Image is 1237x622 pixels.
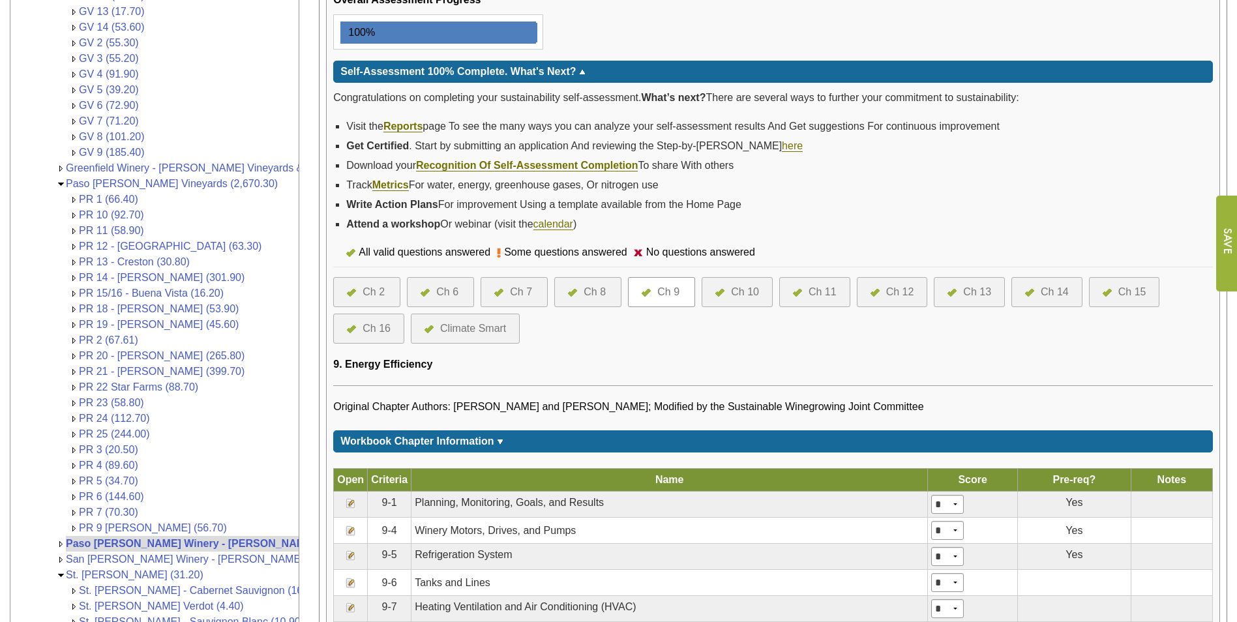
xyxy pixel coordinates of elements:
[533,218,573,230] a: calendar
[79,115,139,126] a: GV 7 (71.20)
[1131,469,1212,492] th: Notes
[79,22,145,33] a: GV 14 (53.60)
[79,460,138,471] a: PR 4 (89.60)
[1018,469,1131,492] th: Pre-req?
[79,475,138,486] a: PR 5 (34.70)
[79,303,239,314] a: PR 18 - [PERSON_NAME] (53.90)
[425,325,434,333] img: icon-all-questions-answered.png
[66,162,397,173] a: Greenfield Winery - [PERSON_NAME] Vineyards & Wines (729,010.00)
[79,6,145,17] a: GV 13 (17.70)
[421,289,430,297] img: icon-all-questions-answered.png
[346,117,1213,136] li: Visit the page To see the many ways you can analyze your self-assessment results And Get suggesti...
[871,289,880,297] img: icon-all-questions-answered.png
[346,156,1213,175] li: Download your To share With others
[79,491,144,502] a: PR 6 (144.60)
[66,178,278,189] a: Paso [PERSON_NAME] Vineyards (2,670.30)
[347,284,387,300] a: Ch 2
[411,570,928,596] td: Tanks and Lines
[79,256,190,267] a: PR 13 - Creston (30.80)
[79,194,138,205] a: PR 1 (66.40)
[79,334,138,346] a: PR 2 (67.61)
[421,284,460,300] a: Ch 6
[79,288,224,299] a: PR 15/16 - Buena Vista (16.20)
[340,66,576,77] span: Self-Assessment 100% Complete. What's Next?
[782,140,803,152] a: here
[79,209,144,220] a: PR 10 (92.70)
[333,61,1213,83] div: Click for more or less content
[1103,284,1146,300] a: Ch 15
[368,469,411,492] th: Criteria
[641,92,706,103] strong: What’s next?
[79,522,227,533] a: PR 9 [PERSON_NAME] (56.70)
[947,289,957,297] img: icon-all-questions-answered.png
[56,179,66,189] img: Collapse Paso Robles Vineyards (2,670.30)
[425,321,506,336] a: Climate Smart
[440,321,506,336] div: Climate Smart
[1018,544,1131,570] td: Yes
[1018,518,1131,544] td: Yes
[355,244,497,260] div: All valid questions answered
[501,244,634,260] div: Some questions answered
[947,284,991,300] a: Ch 13
[368,596,411,622] td: 9-7
[497,439,503,444] img: sort_arrow_down.gif
[963,284,991,300] div: Ch 13
[411,469,928,492] th: Name
[579,70,586,74] img: sort_arrow_up.gif
[79,428,150,439] a: PR 25 (244.00)
[372,179,409,191] a: Metrics
[79,381,198,392] a: PR 22 Star Farms (88.70)
[871,284,914,300] a: Ch 12
[411,518,928,544] td: Winery Motors, Drives, and Pumps
[346,136,1213,156] li: . Start by submitting an application And reviewing the Step-by-[PERSON_NAME]
[79,241,261,252] a: PR 12 - [GEOGRAPHIC_DATA] (63.30)
[368,570,411,596] td: 9-6
[416,160,638,171] a: Recognition Of Self-Assessment Completion
[346,199,438,210] strong: Write Action Plans
[510,284,532,300] div: Ch 7
[346,175,1213,195] li: Track For water, energy, greenhouse gases, Or nitrogen use
[416,160,638,171] strong: Recognition Of Self-Assessment Completion
[793,289,802,297] img: icon-all-questions-answered.png
[79,131,145,142] a: GV 8 (101.20)
[346,140,409,151] strong: Get Certified
[368,518,411,544] td: 9-4
[79,350,245,361] a: PR 20 - [PERSON_NAME] (265.80)
[363,321,391,336] div: Ch 16
[79,366,245,377] a: PR 21 - [PERSON_NAME] (399.70)
[494,289,503,297] img: icon-all-questions-answered.png
[79,507,138,518] a: PR 7 (70.30)
[79,444,138,455] a: PR 3 (20.50)
[79,147,145,158] a: GV 9 (185.40)
[368,492,411,518] td: 9-1
[334,469,368,492] th: Open
[66,554,410,565] a: San [PERSON_NAME] Winery - [PERSON_NAME] Vineyards & Wines (0)
[363,284,385,300] div: Ch 2
[347,289,356,297] img: icon-all-questions-answered.png
[346,215,1213,234] li: Or webinar (visit the )
[383,121,423,132] a: Reports
[1025,284,1069,300] a: Ch 14
[634,249,643,256] img: icon-no-questions-answered.png
[340,436,494,447] span: Workbook Chapter Information
[809,284,837,300] div: Ch 11
[494,284,534,300] a: Ch 7
[333,359,432,370] span: 9. Energy Efficiency
[1103,289,1112,297] img: icon-all-questions-answered.png
[66,569,203,580] a: St. [PERSON_NAME] (31.20)
[342,23,375,42] div: 100%
[1025,289,1034,297] img: icon-all-questions-answered.png
[1118,284,1146,300] div: Ch 15
[79,53,139,64] a: GV 3 (55.20)
[643,244,762,260] div: No questions answered
[657,284,679,300] div: Ch 9
[79,37,139,48] a: GV 2 (55.30)
[79,319,239,330] a: PR 19 - [PERSON_NAME] (45.60)
[1018,492,1131,518] td: Yes
[79,413,150,424] a: PR 24 (112.70)
[79,84,139,95] a: GV 5 (39.20)
[347,321,391,336] a: Ch 16
[731,284,759,300] div: Ch 10
[1041,284,1069,300] div: Ch 14
[66,538,483,549] a: Paso [PERSON_NAME] Winery - [PERSON_NAME] Vineyards & Wines (1,064,841.00)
